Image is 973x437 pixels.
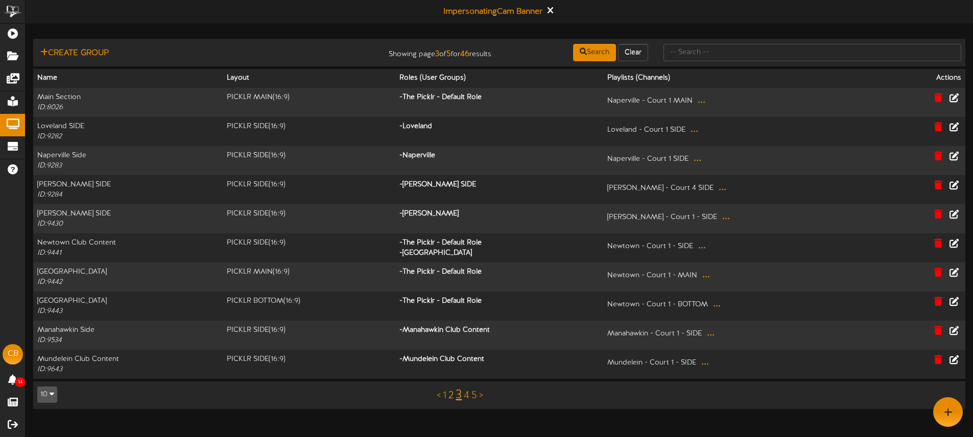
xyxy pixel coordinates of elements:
button: ... [699,267,713,283]
button: ... [695,238,709,254]
th: - The Picklr - Default Role [395,88,603,117]
td: PICKLR SIDE ( 16:9 ) [223,175,395,204]
td: Naperville Side [33,146,223,175]
button: 10 [37,386,57,403]
td: [GEOGRAPHIC_DATA] [33,292,223,321]
button: Create Group [37,47,112,60]
td: PICKLR SIDE ( 16:9 ) [223,204,395,233]
button: ... [687,122,701,137]
button: ... [704,325,718,341]
button: ... [719,209,733,225]
i: ID: 9430 [37,220,63,228]
th: Layout [223,69,395,88]
input: -- Search -- [663,44,961,61]
td: PICKLR BOTTOM ( 16:9 ) [223,292,395,321]
i: ID: 9442 [37,278,62,286]
span: 14 [15,377,26,387]
div: Newtown - Court 1 - MAIN [607,267,882,283]
button: Search [573,44,616,61]
button: ... [691,151,704,166]
th: Roles (User Groups) [395,69,603,88]
button: Clear [618,44,648,61]
th: - The Picklr - Default Role [395,292,603,321]
td: Manahawkin Side [33,321,223,350]
td: [GEOGRAPHIC_DATA] [33,262,223,292]
td: Mundelein Club Content [33,350,223,379]
div: Mundelein - Court 1 - SIDE [607,354,882,370]
i: ID: 9643 [37,366,62,373]
div: [PERSON_NAME] - Court 4 SIDE [607,180,882,196]
th: - Manahawkin Club Content [395,321,603,350]
i: ID: 9284 [37,191,62,199]
button: ... [710,296,724,312]
th: Name [33,69,223,88]
div: Manahawkin - Court 1 - SIDE [607,325,882,341]
button: ... [695,92,708,108]
td: Newtown Club Content [33,233,223,262]
div: [PERSON_NAME] - Court 1 - SIDE [607,209,882,225]
i: ID: 9282 [37,133,62,140]
td: PICKLR MAIN ( 16:9 ) [223,88,395,117]
td: PICKLR SIDE ( 16:9 ) [223,321,395,350]
button: ... [698,354,712,370]
strong: 46 [460,50,469,59]
td: [PERSON_NAME] SIDE [33,204,223,233]
i: ID: 9441 [37,249,61,257]
div: Naperville - Court 1 SIDE [607,151,882,166]
td: PICKLR MAIN ( 16:9 ) [223,262,395,292]
div: CB [3,344,23,365]
a: 5 [471,390,477,401]
a: 3 [456,389,462,402]
i: ID: 8026 [37,104,63,111]
th: - The Picklr - Default Role [395,262,603,292]
i: ID: 9443 [37,307,62,315]
th: - Loveland [395,117,603,146]
td: PICKLR SIDE ( 16:9 ) [223,233,395,262]
i: ID: 9534 [37,336,62,344]
td: Main Section [33,88,223,117]
th: - [PERSON_NAME] SIDE [395,175,603,204]
div: Newtown - Court 1 - BOTTOM [607,296,882,312]
a: 1 [443,390,446,401]
div: Loveland - Court 1 SIDE [607,122,882,137]
th: - Naperville [395,146,603,175]
th: Playlists (Channels) [603,69,886,88]
a: 2 [448,390,454,401]
div: Naperville - Court 1 MAIN [607,92,882,108]
strong: 5 [446,50,451,59]
td: [PERSON_NAME] SIDE [33,175,223,204]
a: > [479,390,483,401]
th: Actions [886,69,965,88]
div: Newtown - Court 1 - SIDE [607,238,882,254]
a: < [437,390,441,401]
th: - The Picklr - Default Role - [GEOGRAPHIC_DATA] [395,233,603,262]
a: 4 [464,390,469,401]
td: Loveland SIDE [33,117,223,146]
td: PICKLR SIDE ( 16:9 ) [223,350,395,379]
div: Showing page of for results [343,43,499,60]
strong: 3 [435,50,439,59]
button: ... [716,180,729,196]
i: ID: 9283 [37,162,62,169]
td: PICKLR SIDE ( 16:9 ) [223,146,395,175]
th: - Mundelein Club Content [395,350,603,379]
td: PICKLR SIDE ( 16:9 ) [223,117,395,146]
th: - [PERSON_NAME] [395,204,603,233]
